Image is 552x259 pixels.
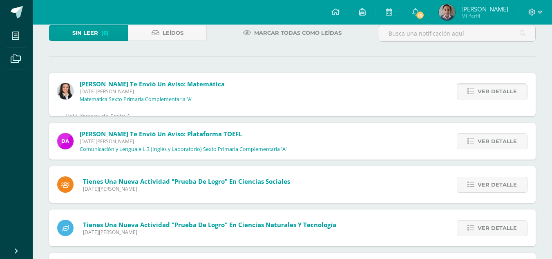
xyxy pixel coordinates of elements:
p: Matemática Sexto Primaria Complementaria 'A' [80,96,192,103]
span: Tienes una nueva actividad "Prueba de Logro" En Ciencias Naturales y Tecnología [83,221,336,229]
span: [PERSON_NAME] te envió un aviso: Plataforma TOEFL [80,130,242,138]
span: Mi Perfil [461,12,508,19]
span: Tienes una nueva actividad "Prueba de Logro" En Ciencias Sociales [83,177,290,185]
a: Leídos [128,25,207,41]
img: b15e54589cdbd448c33dd63f135c9987.png [57,83,74,99]
input: Busca una notificación aquí [378,25,535,41]
span: Ver detalle [478,177,517,192]
span: [DATE][PERSON_NAME] [80,138,287,145]
img: 52d3b17f1cfb80f07a877ccf5e8212d9.png [439,4,455,20]
span: [PERSON_NAME] te envió un aviso: Matemática [80,80,225,88]
span: (6) [101,25,109,41]
span: Marcar todas como leídas [254,25,342,41]
span: 10 [416,11,425,20]
a: Marcar todas como leídas [233,25,352,41]
span: [DATE][PERSON_NAME] [83,185,290,192]
span: Leídos [163,25,183,41]
p: Comunicación y Lenguaje L.3 (Inglés y Laboratorio) Sexto Primaria Complementaria 'A' [80,146,287,153]
span: [DATE][PERSON_NAME] [80,88,225,95]
span: Ver detalle [478,221,517,236]
span: [DATE][PERSON_NAME] [83,229,336,236]
span: Ver detalle [478,84,517,99]
div: Hola Jóvenes de Sexto A [DATE] traer una calculadora sencilla, para realizar conversiones de mone... [65,111,519,152]
span: Ver detalle [478,134,517,149]
a: Sin leer(6) [49,25,128,41]
span: [PERSON_NAME] [461,5,508,13]
span: Sin leer [72,25,98,41]
img: 20293396c123fa1d0be50d4fd90c658f.png [57,133,74,149]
